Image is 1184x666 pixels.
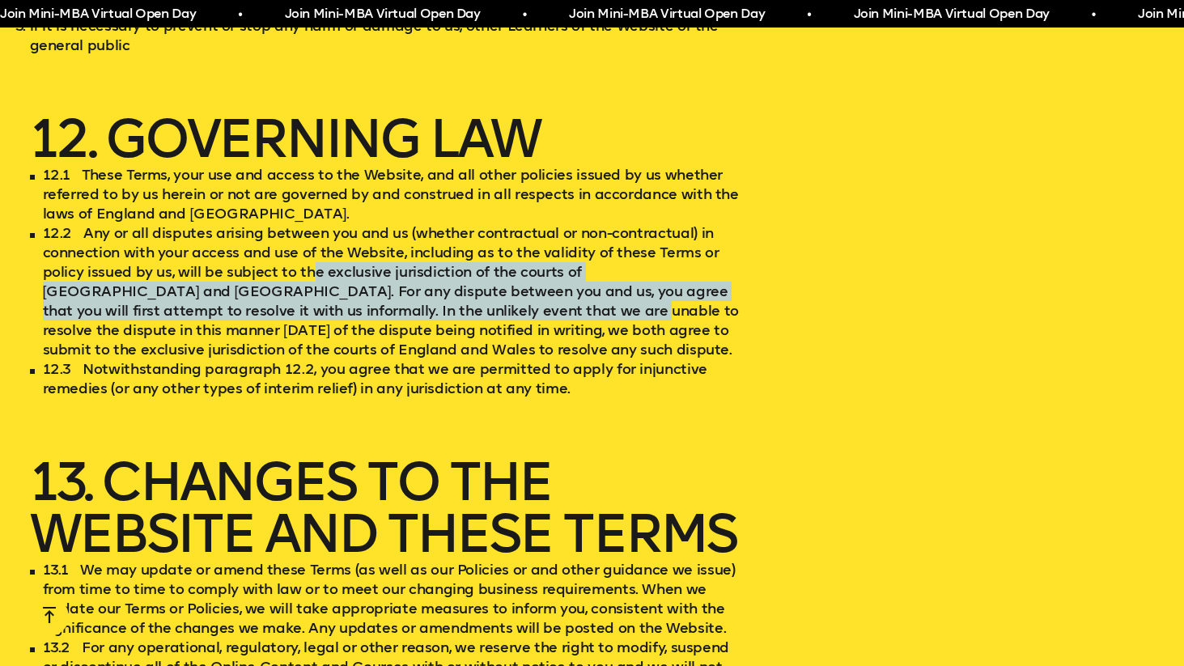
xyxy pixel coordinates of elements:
[519,5,523,24] span: •
[30,560,741,638] li: 13.1 We may update or amend these Terms (as well as our Policies or and other guidance we issue) ...
[30,165,741,223] li: 12.1 These Terms, your use and access to the Website, and all other policies issued by us whether...
[30,113,741,165] h2: 12. Governing Law
[30,16,741,55] li: if it is necessary to prevent or stop any harm or damage to us, other Learners of the Website or ...
[30,456,741,560] h2: 13. Changes to the Website and these Terms
[1088,5,1092,24] span: •
[30,359,741,398] li: 12.3 Notwithstanding paragraph 12.2, you agree that we are permitted to apply for injunctive reme...
[803,5,807,24] span: •
[234,5,238,24] span: •
[30,223,741,359] li: 12.2 Any or all disputes arising between you and us (whether contractual or non-contractual) in c...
